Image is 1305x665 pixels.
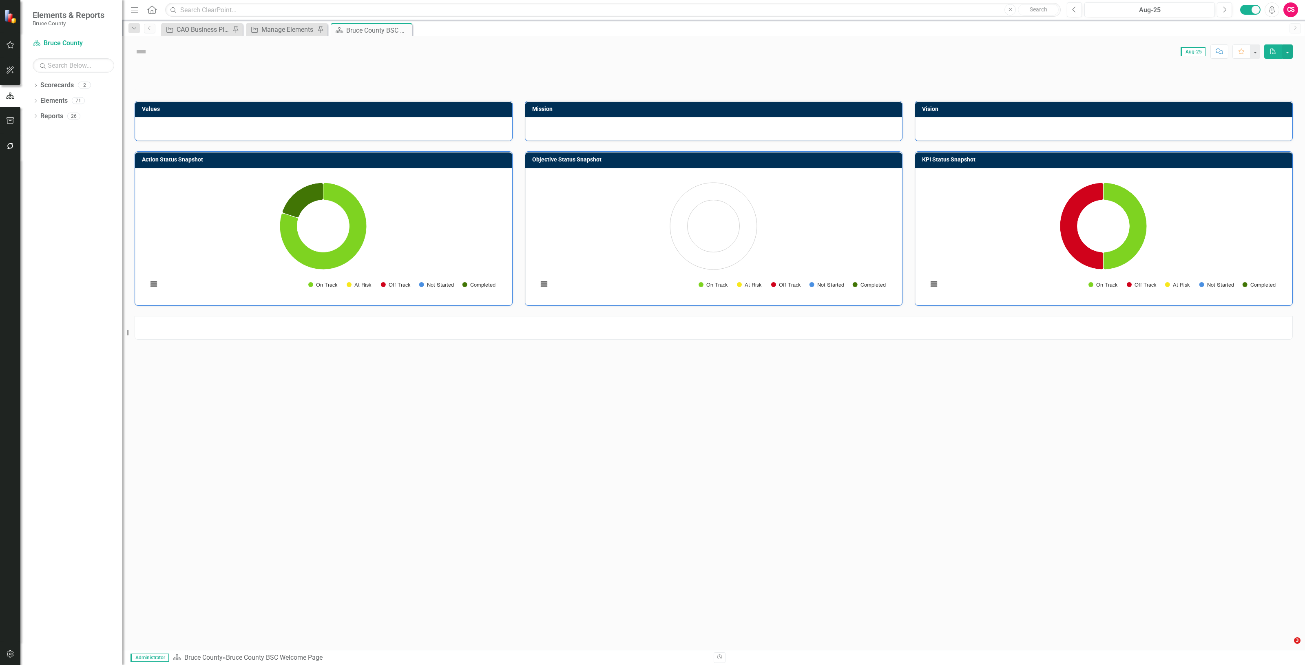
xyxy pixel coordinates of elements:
button: Show Completed [1243,281,1276,287]
a: Bruce County [33,39,114,48]
a: CAO Business Plan Initiatives [163,24,230,35]
button: Show Not Started [419,281,453,287]
span: Search [1030,6,1047,13]
div: Aug-25 [1087,5,1212,15]
div: 2 [78,82,91,89]
span: Aug-25 [1181,47,1205,56]
span: Elements & Reports [33,10,104,20]
button: Show Off Track [381,281,410,287]
div: Chart. Highcharts interactive chart. [924,175,1284,297]
input: Search Below... [33,58,114,73]
a: Reports [40,112,63,121]
button: Show At Risk [1165,281,1190,287]
svg: Interactive chart [924,175,1283,297]
path: On Track, 2. [1104,183,1147,270]
svg: Interactive chart [144,175,503,297]
h3: KPI Status Snapshot [922,157,1288,163]
button: View chart menu, Chart [928,278,940,289]
button: Show Completed [462,281,495,287]
button: Show Completed [853,281,886,287]
button: Show At Risk [737,281,762,287]
h3: Action Status Snapshot [142,157,508,163]
h3: Values [142,106,508,112]
small: Bruce County [33,20,104,27]
a: Manage Elements [248,24,315,35]
path: Not Started , 0. [282,212,299,218]
button: Show Off Track [1127,281,1156,287]
button: Show Off Track [771,281,801,287]
div: Chart. Highcharts interactive chart. [144,175,504,297]
div: 26 [67,113,80,119]
img: Not Defined [135,45,148,58]
div: 71 [72,97,85,104]
div: Bruce County BSC Welcome Page [226,654,323,661]
a: Bruce County [184,654,223,661]
path: Completed, 1. [283,183,323,217]
button: Show On Track [1088,281,1118,287]
a: Elements [40,96,68,106]
button: CS [1283,2,1298,17]
button: Show Not Started [1199,281,1234,287]
button: Show On Track [308,281,338,287]
button: View chart menu, Chart [148,278,159,289]
div: Bruce County BSC Welcome Page [346,25,410,35]
button: Aug-25 [1084,2,1215,17]
h3: Mission [532,106,898,112]
iframe: Intercom live chat [1277,637,1297,657]
h3: Objective Status Snapshot [532,157,898,163]
div: CAO Business Plan Initiatives [177,24,230,35]
div: Chart. Highcharts interactive chart. [534,175,894,297]
path: Off Track, 2. [1060,183,1103,270]
h3: Vision [922,106,1288,112]
input: Search ClearPoint... [165,3,1061,17]
button: Show Not Started [810,281,844,287]
button: Show On Track [699,281,728,287]
span: Administrator [130,654,169,662]
svg: Interactive chart [534,175,893,297]
img: ClearPoint Strategy [4,9,18,24]
button: Search [1018,4,1059,15]
button: Show At Risk [347,281,372,287]
div: Manage Elements [261,24,315,35]
a: Scorecards [40,81,74,90]
button: View chart menu, Chart [538,278,549,289]
path: On Track, 4. [280,183,367,270]
div: » [173,653,708,663]
span: 3 [1294,637,1301,644]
